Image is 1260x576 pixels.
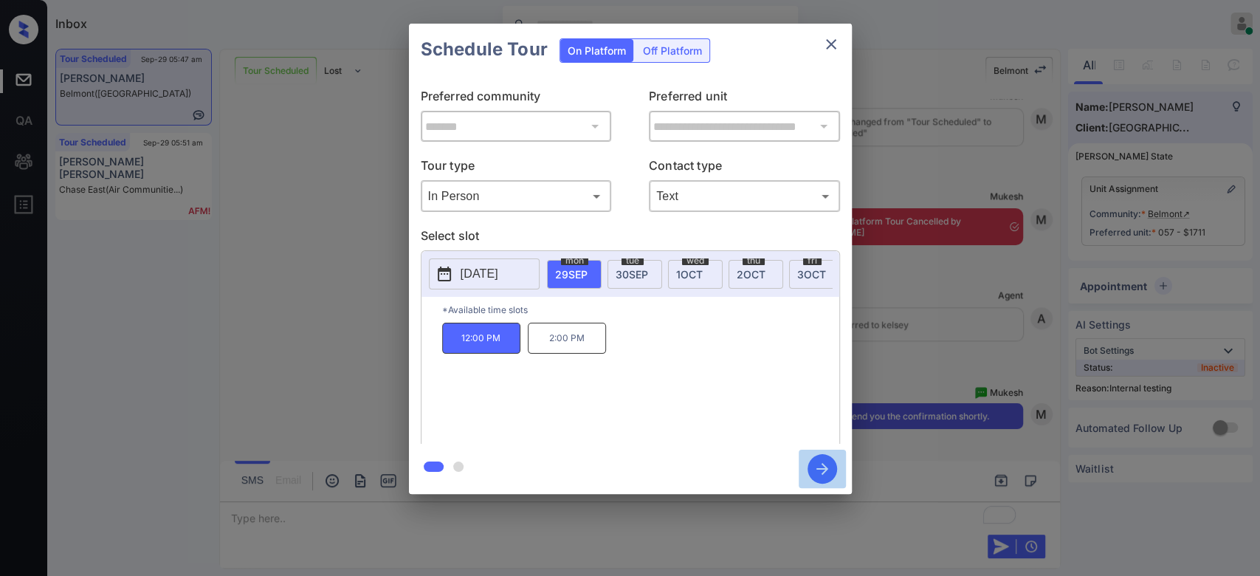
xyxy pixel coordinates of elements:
[789,260,844,289] div: date-select
[803,256,822,265] span: fri
[429,258,540,289] button: [DATE]
[737,268,765,281] span: 2 OCT
[816,30,846,59] button: close
[561,256,588,265] span: mon
[421,227,840,250] p: Select slot
[668,260,723,289] div: date-select
[560,39,633,62] div: On Platform
[421,157,612,180] p: Tour type
[622,256,644,265] span: tue
[528,323,606,354] p: 2:00 PM
[461,265,498,283] p: [DATE]
[649,87,840,111] p: Preferred unit
[616,268,648,281] span: 30 SEP
[729,260,783,289] div: date-select
[682,256,709,265] span: wed
[636,39,709,62] div: Off Platform
[547,260,602,289] div: date-select
[743,256,765,265] span: thu
[649,157,840,180] p: Contact type
[797,268,826,281] span: 3 OCT
[409,24,560,75] h2: Schedule Tour
[676,268,703,281] span: 1 OCT
[653,184,836,208] div: Text
[421,87,612,111] p: Preferred community
[424,184,608,208] div: In Person
[555,268,588,281] span: 29 SEP
[607,260,662,289] div: date-select
[442,297,839,323] p: *Available time slots
[442,323,520,354] p: 12:00 PM
[799,450,846,488] button: btn-next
